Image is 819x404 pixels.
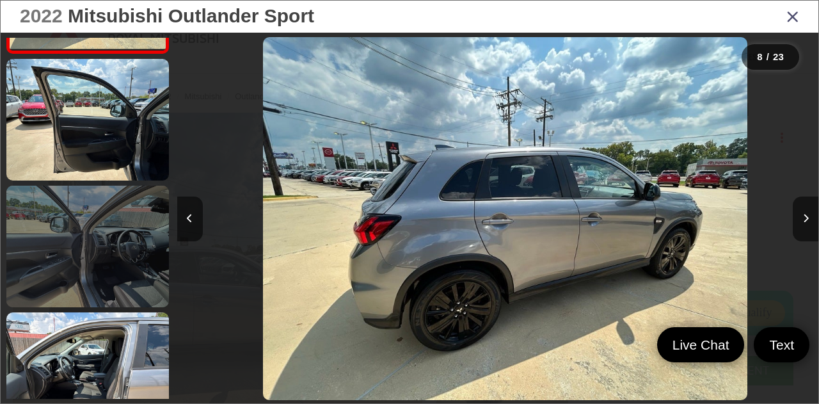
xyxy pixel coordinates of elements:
span: 8 [757,51,762,62]
span: 2022 [20,5,63,26]
img: 2022 Mitsubishi Outlander Sport 2.0 LE [4,58,170,182]
img: 2022 Mitsubishi Outlander Sport 2.0 LE [263,37,747,401]
a: Live Chat [657,327,745,362]
a: Text [754,327,809,362]
button: Previous image [177,197,203,241]
span: Live Chat [666,336,736,353]
span: / [765,53,770,61]
span: Text [763,336,800,353]
span: Mitsubishi Outlander Sport [68,5,314,26]
button: Next image [793,197,818,241]
span: 23 [773,51,784,62]
i: Close gallery [786,8,799,24]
